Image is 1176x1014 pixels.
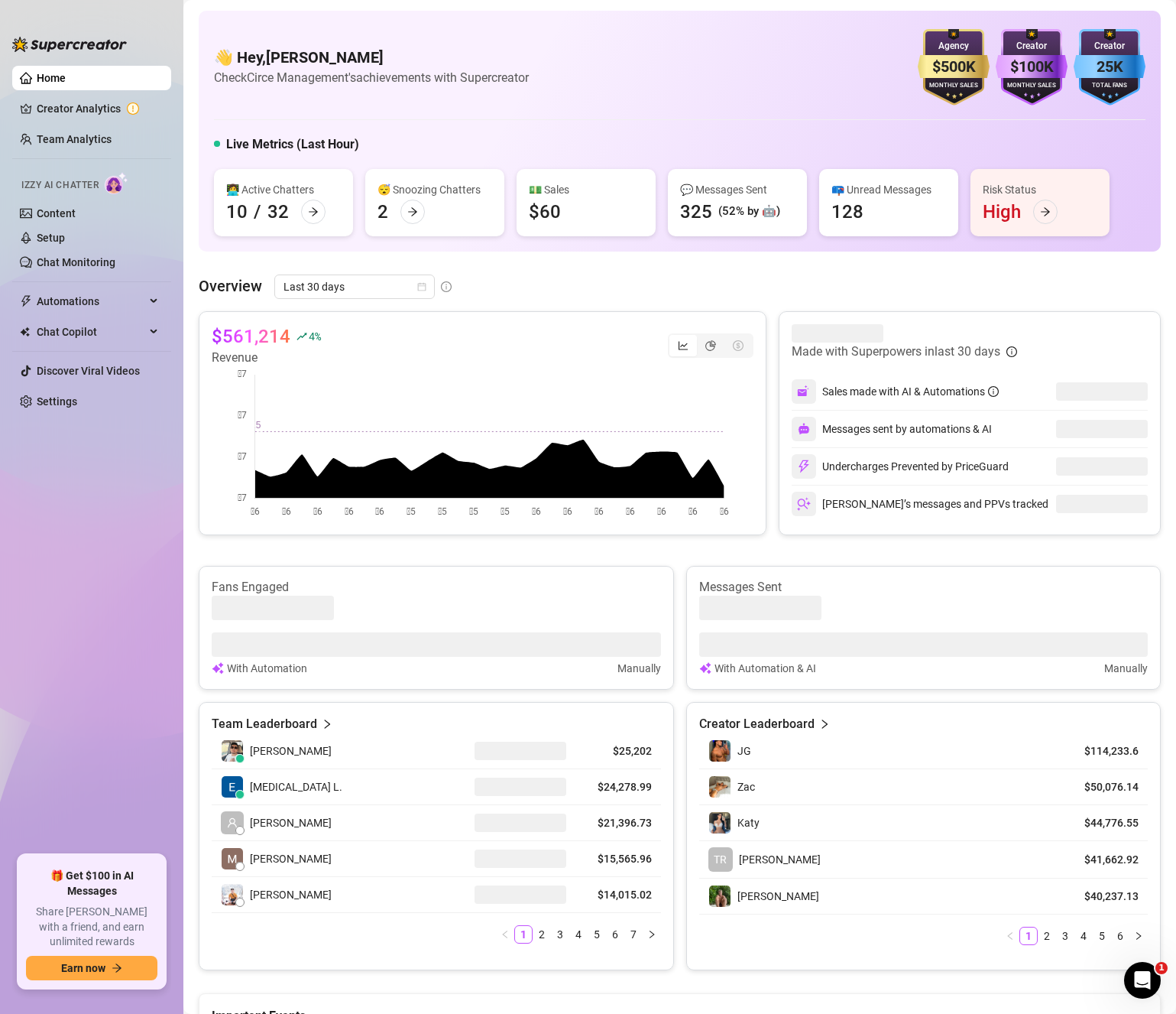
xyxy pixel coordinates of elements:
[1093,927,1111,945] li: 5
[309,329,320,343] span: 4 %
[551,925,569,944] li: 3
[585,851,651,866] article: $15,565.96
[226,181,341,198] div: 👩‍💻 Active Chatters
[21,178,99,193] span: Izzy AI Chatter
[709,886,731,907] img: Nathaniel
[1104,660,1148,677] article: Manually
[733,340,744,351] span: dollar-circle
[308,206,319,217] span: arrow-right
[377,200,388,224] div: 2
[1093,928,1110,944] a: 5
[26,956,157,980] button: Earn nowarrow-right
[737,817,760,829] span: Katy
[831,181,946,198] div: 📪 Unread Messages
[1074,29,1145,106] img: blue-badge-DgoSNQY1.svg
[1040,206,1051,217] span: arrow-right
[705,340,716,351] span: pie-chart
[212,579,661,596] article: Fans Engaged
[227,817,238,828] span: user
[283,275,426,298] span: Last 30 days
[417,282,426,291] span: calendar
[709,812,731,834] img: Katy
[1155,962,1168,974] span: 1
[250,743,332,759] span: [PERSON_NAME]
[918,39,990,54] div: Agency
[515,926,532,943] a: 1
[37,289,145,314] span: Automations
[529,181,643,198] div: 💵 Sales
[585,815,651,830] article: $21,396.73
[1006,931,1015,941] span: left
[37,133,112,145] a: Team Analytics
[222,884,243,905] img: Jayson Roa
[709,776,731,798] img: Zac
[996,55,1067,79] div: $100K
[647,930,656,939] span: right
[617,660,661,677] article: Manually
[585,779,651,795] article: $24,278.99
[996,81,1067,91] div: Monthly Sales
[37,207,76,219] a: Content
[37,395,77,408] a: Settings
[37,96,159,121] a: Creator Analytics exclamation-circle
[227,660,307,677] article: With Automation
[792,454,1009,479] div: Undercharges Prevented by PriceGuard
[529,200,561,224] div: $60
[61,962,105,974] span: Earn now
[212,660,224,677] img: svg%3e
[214,47,529,68] h4: 👋 Hey, [PERSON_NAME]
[441,281,452,292] span: info-circle
[797,460,811,473] img: svg%3e
[267,200,289,224] div: 32
[606,925,624,944] li: 6
[26,905,157,950] span: Share [PERSON_NAME] with a friend, and earn unlimited rewards
[222,776,243,798] img: Exon Locsin
[26,869,157,899] span: 🎁 Get $100 in AI Messages
[533,926,550,943] a: 2
[988,386,999,397] span: info-circle
[496,925,514,944] button: left
[37,72,66,84] a: Home
[792,492,1048,516] div: [PERSON_NAME]’s messages and PPVs tracked
[1019,927,1038,945] li: 1
[226,200,248,224] div: 10
[214,68,529,87] article: Check Circe Management's achievements with Supercreator
[737,890,819,902] span: [PERSON_NAME]
[1069,779,1139,795] article: $50,076.14
[714,660,816,677] article: With Automation & AI
[643,925,661,944] button: right
[20,327,30,337] img: Chat Copilot
[222,740,243,762] img: Rick Gino Tarce…
[737,745,751,757] span: JG
[250,814,332,831] span: [PERSON_NAME]
[212,324,290,349] article: $561,214
[37,365,140,377] a: Discover Viral Videos
[996,29,1067,106] img: purple-badge-B9DA21FR.svg
[588,925,606,944] li: 5
[37,320,145,344] span: Chat Copilot
[1074,927,1093,945] li: 4
[624,925,643,944] li: 7
[918,81,990,91] div: Monthly Sales
[588,926,605,943] a: 5
[514,925,533,944] li: 1
[918,29,990,106] img: gold-badge-CigiZidd.svg
[737,781,755,793] span: Zac
[1020,928,1037,944] a: 1
[718,203,780,221] div: (52% by 🤖)
[792,343,1000,361] article: Made with Superpowers in last 30 days
[12,37,127,52] img: logo-BBDzfeDw.svg
[496,925,514,944] li: Previous Page
[1056,927,1074,945] li: 3
[668,333,753,358] div: segmented control
[1057,928,1074,944] a: 3
[797,385,811,398] img: svg%3e
[1069,852,1139,867] article: $41,662.92
[996,39,1067,54] div: Creator
[699,579,1148,596] article: Messages Sent
[212,715,317,733] article: Team Leaderboard
[819,715,830,733] span: right
[918,55,990,79] div: $500K
[1112,928,1129,944] a: 6
[1124,962,1161,999] iframe: Intercom live chat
